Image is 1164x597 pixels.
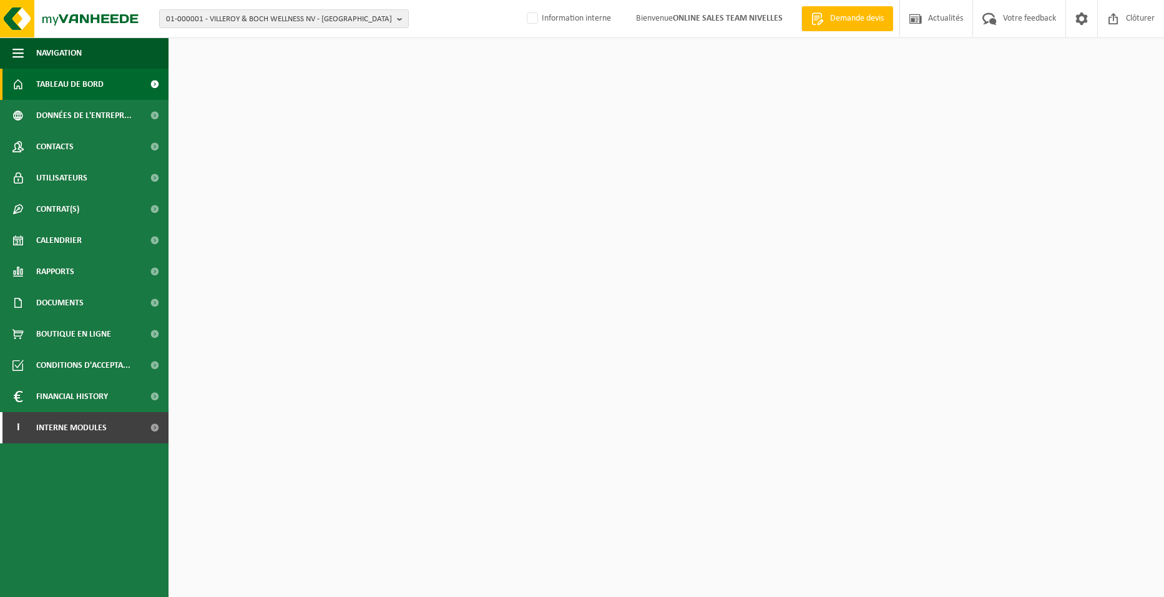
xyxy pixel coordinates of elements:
[36,69,104,100] span: Tableau de bord
[36,381,108,412] span: Financial History
[36,131,74,162] span: Contacts
[12,412,24,443] span: I
[36,287,84,318] span: Documents
[36,350,130,381] span: Conditions d'accepta...
[36,412,107,443] span: Interne modules
[36,162,87,194] span: Utilisateurs
[673,14,783,23] strong: ONLINE SALES TEAM NIVELLES
[36,194,79,225] span: Contrat(s)
[827,12,887,25] span: Demande devis
[36,100,132,131] span: Données de l'entrepr...
[166,10,392,29] span: 01-000001 - VILLEROY & BOCH WELLNESS NV - [GEOGRAPHIC_DATA]
[36,256,74,287] span: Rapports
[36,37,82,69] span: Navigation
[801,6,893,31] a: Demande devis
[524,9,611,28] label: Information interne
[36,318,111,350] span: Boutique en ligne
[159,9,409,28] button: 01-000001 - VILLEROY & BOCH WELLNESS NV - [GEOGRAPHIC_DATA]
[36,225,82,256] span: Calendrier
